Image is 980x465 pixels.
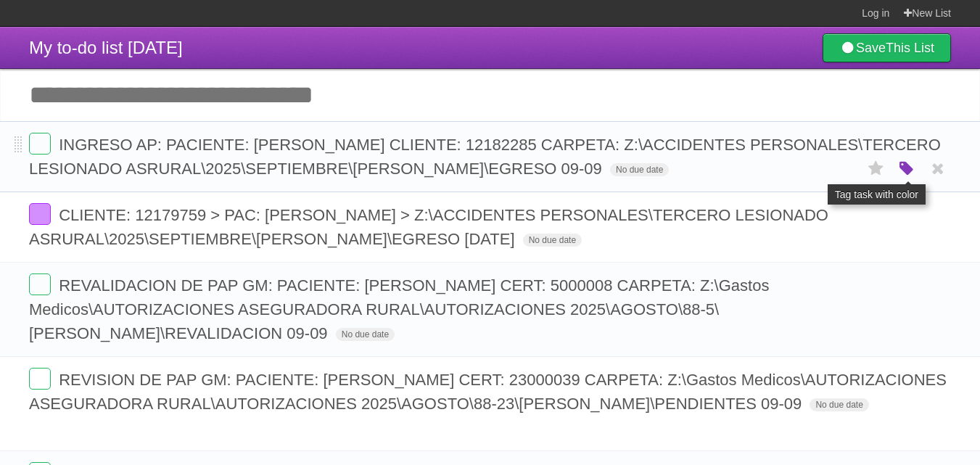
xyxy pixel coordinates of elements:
label: Done [29,133,51,155]
span: No due date [610,163,669,176]
label: Done [29,368,51,390]
label: Star task [862,157,890,181]
span: INGRESO AP: PACIENTE: [PERSON_NAME] CLIENTE: 12182285 CARPETA: Z:\ACCIDENTES PERSONALES\TERCERO L... [29,136,941,178]
span: No due date [336,328,395,341]
span: REVISION DE PAP GM: PACIENTE: [PERSON_NAME] CERT: 23000039 CARPETA: Z:\Gastos Medicos\AUTORIZACIO... [29,371,947,413]
span: No due date [810,398,868,411]
label: Done [29,203,51,225]
span: My to-do list [DATE] [29,38,183,57]
span: CLIENTE: 12179759 > PAC: [PERSON_NAME] > Z:\ACCIDENTES PERSONALES\TERCERO LESIONADO ASRURAL\2025\... [29,206,828,248]
label: Done [29,273,51,295]
b: This List [886,41,934,55]
a: SaveThis List [823,33,951,62]
span: No due date [523,234,582,247]
span: REVALIDACION DE PAP GM: PACIENTE: [PERSON_NAME] CERT: 5000008 CARPETA: Z:\Gastos Medicos\AUTORIZA... [29,276,769,342]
